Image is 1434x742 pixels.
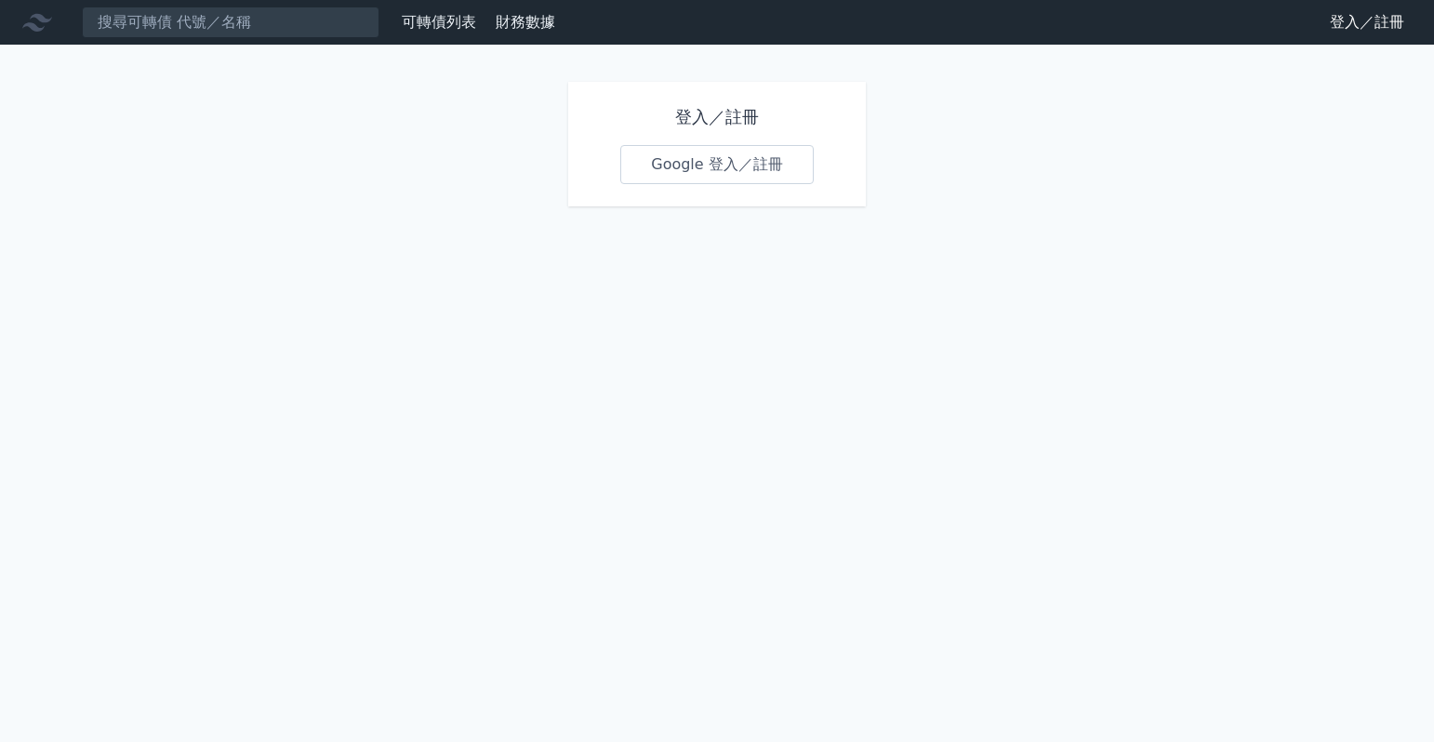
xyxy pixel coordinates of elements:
h1: 登入／註冊 [620,104,814,130]
a: Google 登入／註冊 [620,145,814,184]
input: 搜尋可轉債 代號／名稱 [82,7,379,38]
a: 可轉債列表 [402,13,476,31]
a: 登入／註冊 [1315,7,1419,37]
a: 財務數據 [496,13,555,31]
